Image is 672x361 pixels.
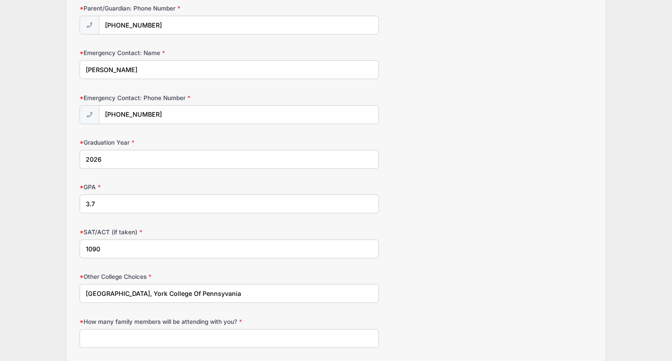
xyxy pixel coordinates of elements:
[80,4,251,13] label: Parent/Guardian: Phone Number
[80,272,251,281] label: Other College Choices
[80,138,251,147] label: Graduation Year
[80,317,251,326] label: How many family members will be attending with you?
[99,105,379,124] input: (xxx) xxx-xxxx
[80,183,251,191] label: GPA
[80,228,251,236] label: SAT/ACT (if taken)
[80,94,251,102] label: Emergency Contact: Phone Number
[80,49,251,57] label: Emergency Contact: Name
[99,16,379,35] input: (xxx) xxx-xxxx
